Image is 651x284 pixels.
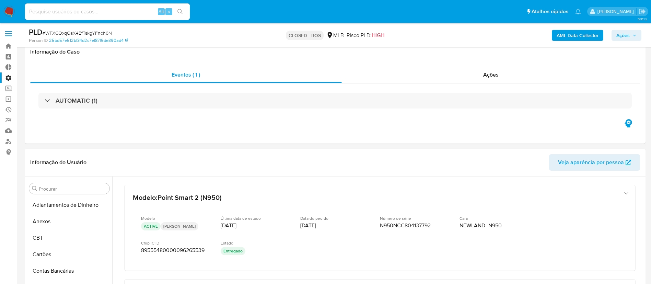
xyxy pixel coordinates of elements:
button: Procurar [32,186,37,191]
span: Alt [159,8,164,15]
p: adriano.brito@mercadolivre.com [597,8,636,15]
a: 25bd57e512bf34d2c7ef87f6de390ad4 [49,37,128,44]
button: Veja aparência por pessoa [549,154,640,171]
button: Ações [612,30,641,41]
span: Ações [616,30,630,41]
b: Person ID [29,37,48,44]
p: CLOSED - ROS [286,31,324,40]
span: Risco PLD: [347,32,384,39]
input: Procurar [39,186,107,192]
span: HIGH [372,31,384,39]
div: AUTOMATIC (1) [38,93,632,109]
button: search-icon [173,7,187,16]
button: Adiantamentos de Dinheiro [26,197,112,213]
span: Ações [483,71,499,79]
span: s [168,8,170,15]
button: Anexos [26,213,112,230]
a: Notificações [575,9,581,14]
button: CBT [26,230,112,246]
a: Sair [639,8,646,15]
h3: AUTOMATIC (1) [56,97,97,104]
b: PLD [29,26,43,37]
h1: Informação do Caso [30,48,640,55]
b: AML Data Collector [557,30,598,41]
span: Eventos ( 1 ) [172,71,200,79]
span: Veja aparência por pessoa [558,154,624,171]
span: Atalhos rápidos [532,8,568,15]
button: AML Data Collector [552,30,603,41]
input: Pesquise usuários ou casos... [25,7,190,16]
h1: Informação do Usuário [30,159,86,166]
button: Cartões [26,246,112,263]
div: MLB [326,32,344,39]
button: Contas Bancárias [26,263,112,279]
span: # WTXCOxqQsX4EfTskgYFnch6N [43,30,112,36]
